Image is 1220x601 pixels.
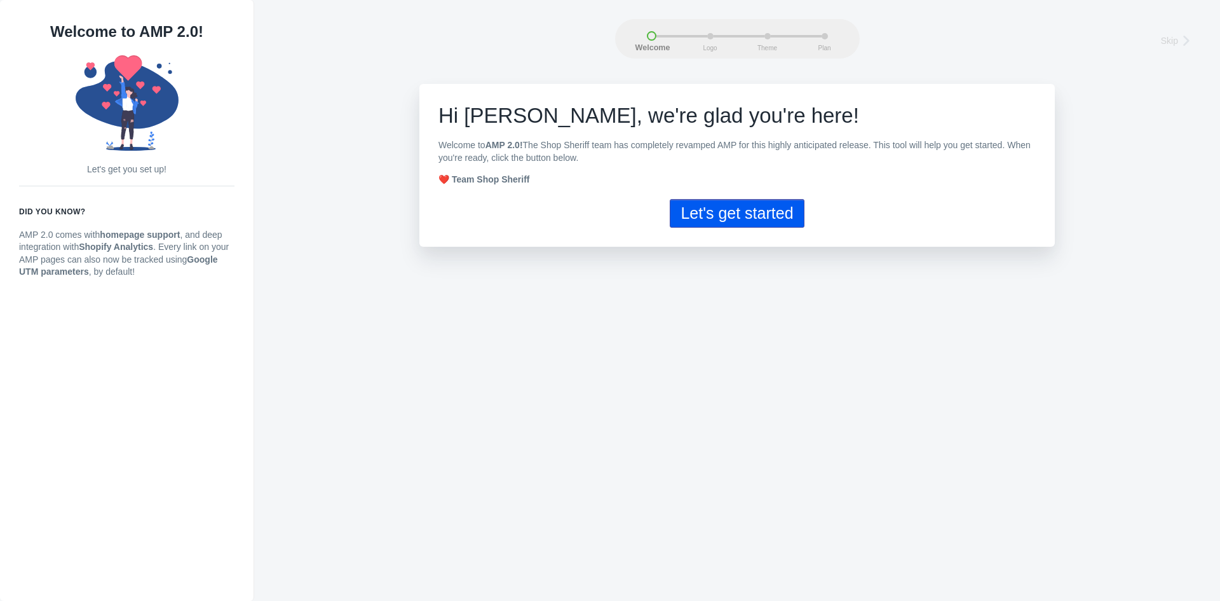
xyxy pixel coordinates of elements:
[438,103,1036,128] h1: e're glad you're here!
[695,45,726,52] span: Logo
[752,45,783,52] span: Theme
[1161,31,1198,48] a: Skip
[100,230,180,240] strong: homepage support
[19,19,234,45] h1: Welcome to AMP 2.0!
[635,44,667,53] span: Welcome
[19,229,234,279] p: AMP 2.0 comes with , and deep integration with . Every link on your AMP pages can also now be tra...
[438,174,530,184] strong: ❤️ Team Shop Sheriff
[19,254,218,277] strong: Google UTM parameters
[79,242,153,252] strong: Shopify Analytics
[19,205,234,218] h6: Did you know?
[438,104,663,127] span: Hi [PERSON_NAME], w
[670,199,804,228] button: Let's get started
[1161,34,1178,47] span: Skip
[809,45,841,52] span: Plan
[19,163,234,176] p: Let's get you set up!
[485,140,523,150] b: AMP 2.0!
[438,139,1036,164] p: Welcome to The Shop Sheriff team has completely revamped AMP for this highly anticipated release....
